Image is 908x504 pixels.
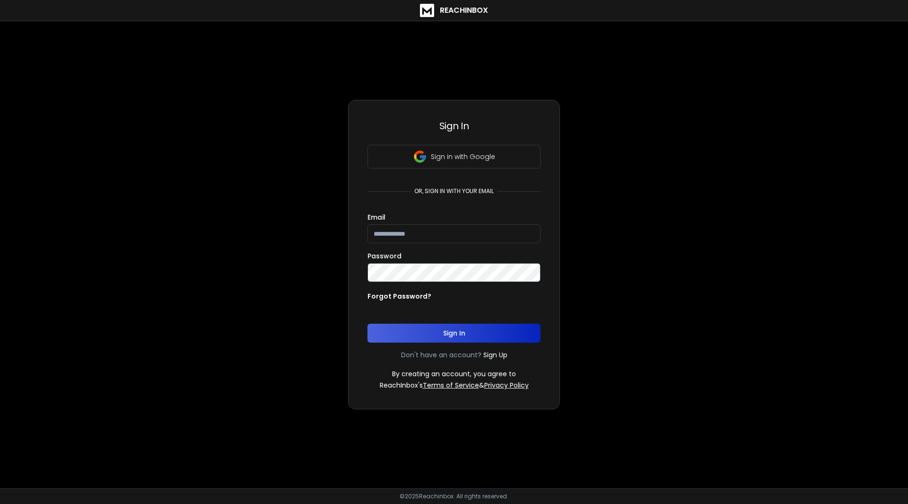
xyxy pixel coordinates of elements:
[420,4,488,17] a: ReachInbox
[367,119,541,133] h3: Sign In
[410,187,498,195] p: or, sign in with your email
[401,350,481,360] p: Don't have an account?
[392,369,516,379] p: By creating an account, you agree to
[431,152,495,161] p: Sign in with Google
[367,253,402,259] label: Password
[367,214,385,221] label: Email
[423,380,479,390] a: Terms of Service
[484,380,529,390] a: Privacy Policy
[367,292,431,301] p: Forgot Password?
[380,380,529,390] p: ReachInbox's &
[367,324,541,343] button: Sign In
[420,4,434,17] img: logo
[400,493,508,500] p: © 2025 Reachinbox. All rights reserved.
[367,145,541,168] button: Sign in with Google
[483,350,507,360] a: Sign Up
[440,5,488,16] h1: ReachInbox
